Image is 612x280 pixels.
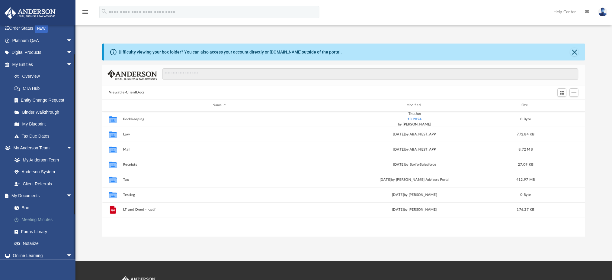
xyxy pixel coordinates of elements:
a: CTA Hub [8,82,82,94]
div: [DATE] by [PERSON_NAME] [318,207,511,213]
div: [DATE] by ABA_NEST_APP [318,147,511,152]
a: Order StatusNEW [4,22,82,35]
img: Anderson Advisors Platinum Portal [3,7,57,19]
a: Forms Library [8,226,79,238]
div: [DATE] by [PERSON_NAME] Advisors Portal [318,177,511,182]
span: 0 Byte [521,117,531,121]
div: Thu Jun by [PERSON_NAME] [318,111,511,127]
span: 0 Byte [521,193,531,196]
a: menu [82,11,89,16]
input: Search files and folders [162,68,579,80]
a: Anderson System [8,166,79,178]
a: My Anderson Teamarrow_drop_down [4,142,79,154]
span: arrow_drop_down [66,58,79,71]
a: My Anderson Team [8,154,75,166]
div: [DATE] by BoxforSalesforce [318,162,511,167]
a: Online Learningarrow_drop_down [4,249,79,262]
button: Receipts [123,163,316,167]
a: Tax Due Dates [8,130,82,142]
a: [DOMAIN_NAME] [270,50,302,54]
div: grid [102,112,585,237]
a: My Entitiesarrow_drop_down [4,58,82,70]
span: arrow_drop_down [66,47,79,59]
a: Box [8,202,79,214]
div: Modified [318,103,511,108]
span: 772.84 KB [517,132,534,136]
button: Viewable-ClientDocs [109,90,145,95]
a: Notarize [8,238,82,250]
div: Name [123,103,316,108]
i: search [101,8,107,15]
div: [DATE] by [PERSON_NAME] [318,192,511,197]
span: 412.97 MB [517,178,535,181]
button: Law [123,132,316,136]
div: Size [514,103,538,108]
img: User Pic [598,8,607,16]
span: arrow_drop_down [66,190,79,202]
a: Overview [8,70,82,83]
button: Tax [123,178,316,182]
div: Difficulty viewing your box folder? You can also access your account directly on outside of the p... [119,49,342,55]
button: Switch to Grid View [558,88,567,97]
span: arrow_drop_down [66,249,79,262]
a: My Blueprint [8,118,79,130]
button: LT and Deed - -.pdf [123,208,316,212]
div: id [105,103,120,108]
div: id [540,103,583,108]
button: Testing [123,193,316,197]
a: Entity Change Request [8,94,82,106]
span: 176.27 KB [517,208,534,211]
a: Binder Walkthrough [8,106,82,118]
button: Bookkeeping [123,117,316,121]
a: My Documentsarrow_drop_down [4,190,82,202]
i: menu [82,8,89,16]
a: Meeting Minutes [8,214,82,226]
button: Add [570,88,579,97]
span: 27.09 KB [518,163,533,166]
a: Call via 8x8 [408,117,422,121]
span: arrow_drop_down [66,34,79,47]
button: Close [570,48,579,56]
a: Digital Productsarrow_drop_down [4,47,82,59]
a: Platinum Q&Aarrow_drop_down [4,34,82,47]
button: Mail [123,148,316,151]
div: NEW [35,24,48,33]
span: 8.72 MB [519,148,533,151]
div: [DATE] by ABA_NEST_APP [318,132,511,137]
a: Client Referrals [8,178,79,190]
span: arrow_drop_down [66,142,79,155]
